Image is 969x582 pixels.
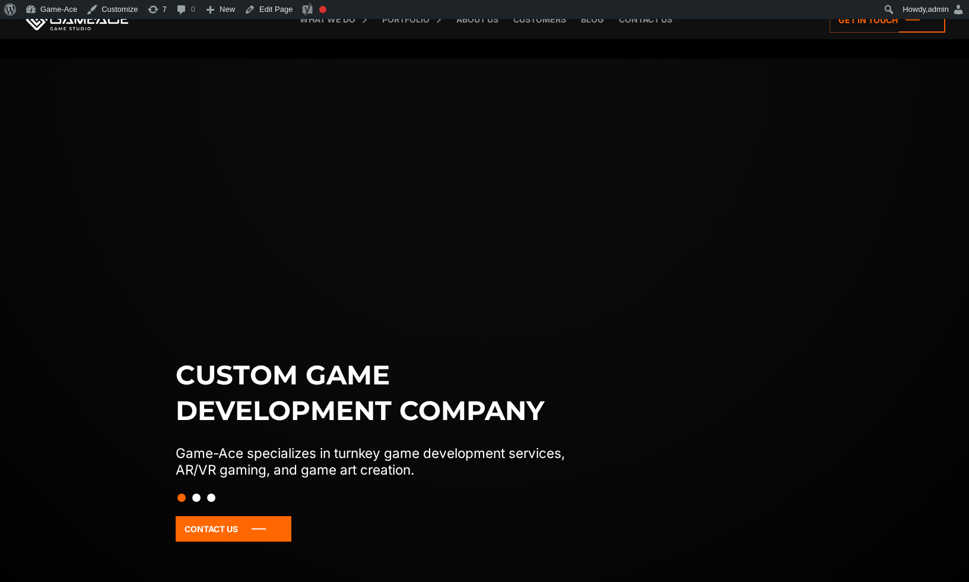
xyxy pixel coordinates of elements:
button: Slide 3 [207,488,215,508]
button: Slide 1 [177,488,186,508]
h1: Custom game development company [176,357,590,428]
button: Slide 2 [192,488,201,508]
span: admin [928,5,949,14]
a: Contact Us [176,516,291,542]
div: Focus keyphrase not set [319,6,326,13]
p: Game-Ace specializes in turnkey game development services, AR/VR gaming, and game art creation. [176,445,590,478]
a: Get in touch [830,7,945,33]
